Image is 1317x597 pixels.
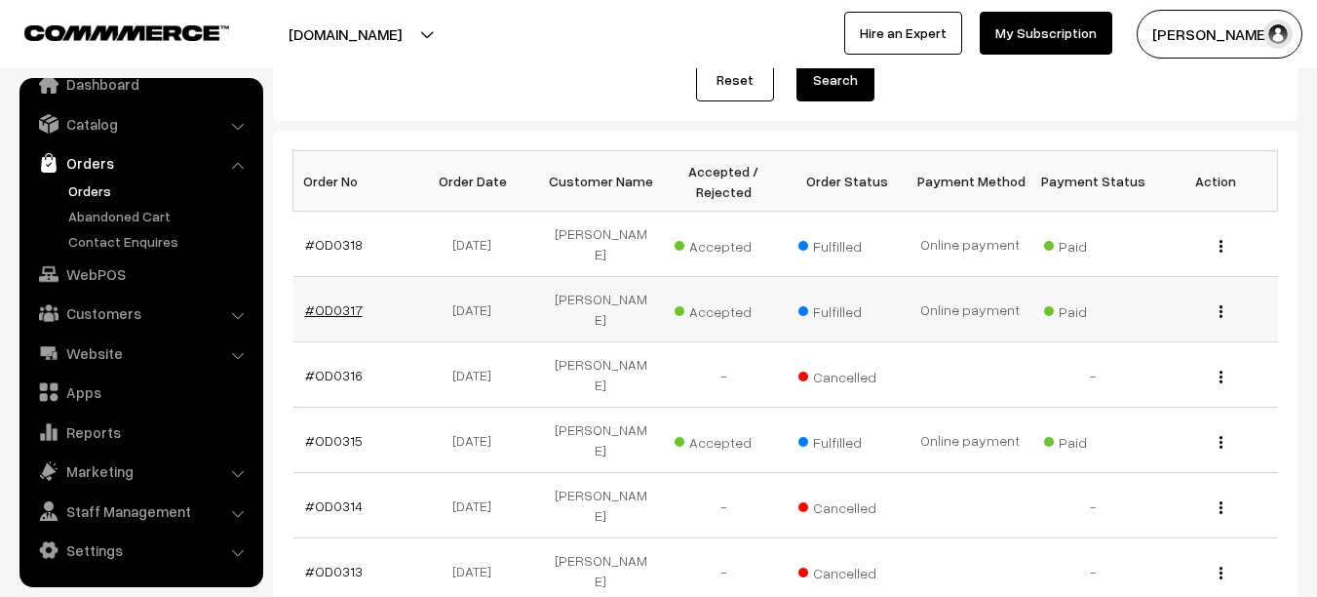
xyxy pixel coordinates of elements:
a: Settings [24,533,256,568]
a: Reset [696,59,774,101]
a: WebPOS [24,257,256,292]
td: - [662,342,785,408]
span: Fulfilled [798,297,896,322]
a: #OD0318 [305,236,363,253]
span: Accepted [675,427,772,453]
a: #OD0315 [305,432,363,449]
a: #OD0316 [305,367,363,383]
a: #OD0314 [305,497,363,514]
a: Hire an Expert [844,12,962,55]
img: Menu [1220,567,1222,579]
a: Catalog [24,106,256,141]
a: #OD0313 [305,563,363,579]
a: Apps [24,375,256,410]
td: [DATE] [416,408,539,473]
span: Accepted [675,297,772,322]
td: [PERSON_NAME] [539,342,662,408]
td: [PERSON_NAME] [539,212,662,277]
td: [PERSON_NAME] [539,473,662,538]
td: [PERSON_NAME] [539,277,662,342]
td: - [662,473,785,538]
th: Order Status [786,151,909,212]
th: Order No [293,151,416,212]
img: user [1263,20,1293,49]
a: Orders [24,145,256,180]
span: Paid [1044,231,1142,257]
img: COMMMERCE [24,25,229,40]
td: - [1031,342,1154,408]
th: Accepted / Rejected [662,151,785,212]
button: [PERSON_NAME] [1137,10,1302,59]
th: Action [1154,151,1277,212]
td: [DATE] [416,212,539,277]
th: Payment Status [1031,151,1154,212]
th: Payment Method [909,151,1031,212]
td: Online payment [909,277,1031,342]
span: Paid [1044,297,1142,322]
th: Order Date [416,151,539,212]
th: Customer Name [539,151,662,212]
a: Dashboard [24,66,256,101]
a: #OD0317 [305,301,363,318]
img: Menu [1220,501,1222,514]
span: Cancelled [798,558,896,583]
a: COMMMERCE [24,20,195,43]
a: Marketing [24,454,256,489]
a: Staff Management [24,494,256,529]
img: Menu [1220,436,1222,449]
span: Fulfilled [798,231,896,257]
span: Accepted [675,231,772,257]
a: Customers [24,296,256,331]
td: Online payment [909,408,1031,473]
span: Cancelled [798,493,896,518]
td: [DATE] [416,342,539,408]
span: Cancelled [798,362,896,387]
a: Abandoned Cart [63,206,256,226]
button: Search [796,59,874,101]
td: [DATE] [416,473,539,538]
a: Website [24,336,256,371]
td: Online payment [909,212,1031,277]
a: Reports [24,415,256,450]
button: [DOMAIN_NAME] [220,10,470,59]
td: [PERSON_NAME] [539,408,662,473]
img: Menu [1220,240,1222,253]
span: Paid [1044,427,1142,453]
a: Orders [63,180,256,201]
span: Fulfilled [798,427,896,453]
td: [DATE] [416,277,539,342]
a: My Subscription [980,12,1112,55]
img: Menu [1220,305,1222,318]
a: Contact Enquires [63,231,256,252]
img: Menu [1220,371,1222,383]
td: - [1031,473,1154,538]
